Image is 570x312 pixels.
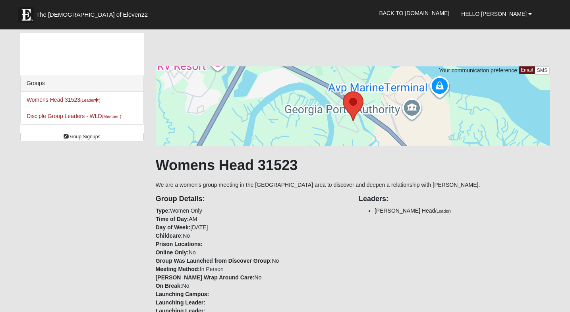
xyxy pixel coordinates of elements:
strong: Launching Campus: [156,291,209,297]
h4: Leaders: [359,195,550,203]
li: [PERSON_NAME] Head [375,207,550,215]
a: Back to [DOMAIN_NAME] [373,3,455,23]
strong: Day of Week: [156,224,191,231]
a: Hello [PERSON_NAME] [455,4,538,24]
strong: Online Only: [156,249,189,256]
a: Email [519,66,535,74]
a: SMS [535,66,550,75]
small: (Leader) [435,209,451,213]
h4: Group Details: [156,195,347,203]
strong: Time of Day: [156,216,189,222]
strong: [PERSON_NAME] Wrap Around Care: [156,274,255,281]
span: Your communication preference: [439,67,519,74]
div: Groups [21,75,143,92]
a: Womens Head 31523(Leader) [27,97,100,103]
strong: Prison Locations: [156,241,203,247]
h1: Womens Head 31523 [156,157,550,174]
strong: Meeting Method: [156,266,200,272]
strong: Type: [156,207,170,214]
img: Eleven22 logo [18,7,34,23]
a: Group Signups [20,133,144,141]
a: Disciple Group Leaders - WLD(Member ) [27,113,121,119]
span: Hello [PERSON_NAME] [461,11,527,17]
strong: On Break: [156,283,182,289]
small: (Member ) [102,114,121,119]
strong: Childcare: [156,233,183,239]
small: (Leader ) [80,98,100,103]
strong: Group Was Launched from Discover Group: [156,258,272,264]
a: The [DEMOGRAPHIC_DATA] of Eleven22 [14,3,173,23]
span: The [DEMOGRAPHIC_DATA] of Eleven22 [36,11,148,19]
